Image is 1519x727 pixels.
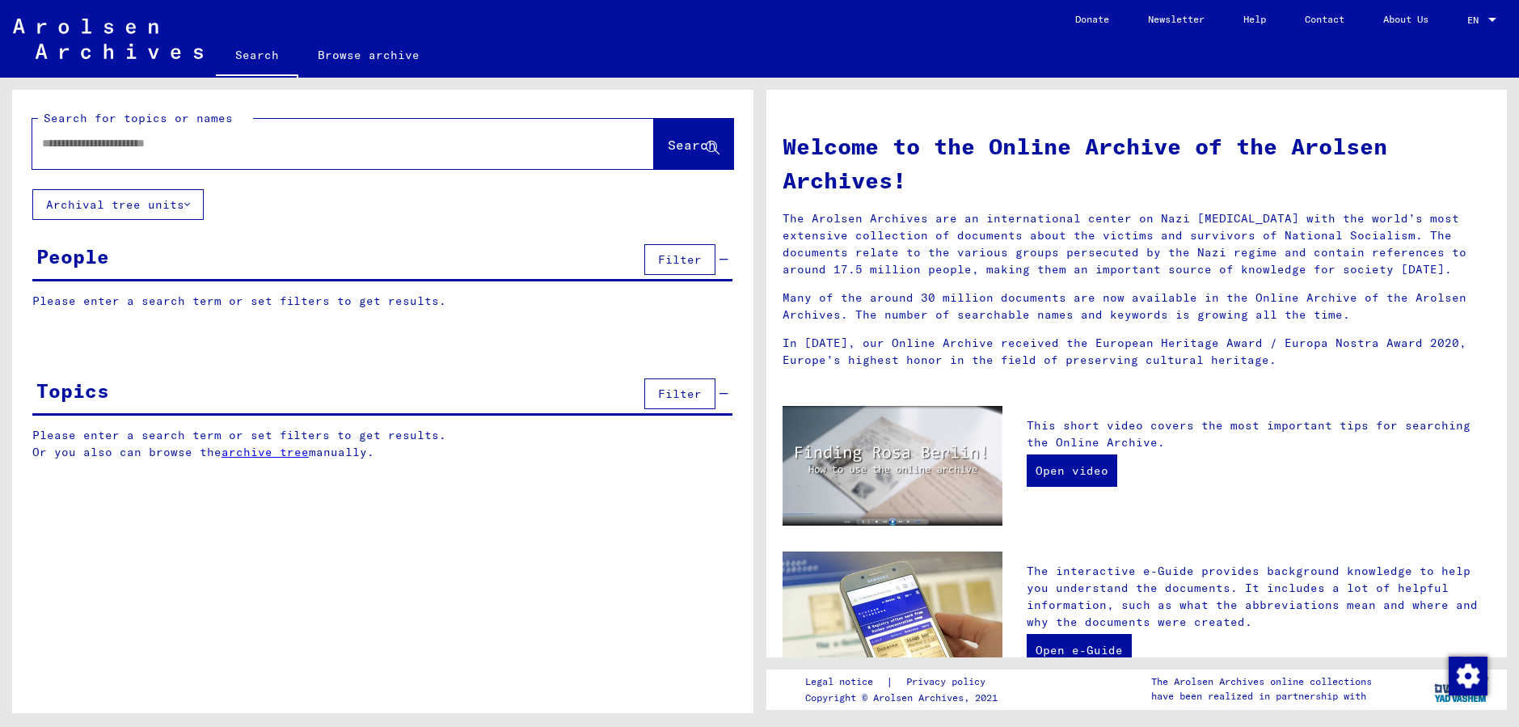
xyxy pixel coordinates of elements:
[222,445,309,459] a: archive tree
[298,36,439,74] a: Browse archive
[668,137,716,153] span: Search
[1027,417,1491,451] p: This short video covers the most important tips for searching the Online Archive.
[644,378,715,409] button: Filter
[1027,454,1117,487] a: Open video
[805,674,1005,691] div: |
[1431,669,1492,709] img: yv_logo.png
[783,210,1492,278] p: The Arolsen Archives are an international center on Nazi [MEDICAL_DATA] with the world’s most ext...
[783,290,1492,323] p: Many of the around 30 million documents are now available in the Online Archive of the Arolsen Ar...
[783,129,1492,197] h1: Welcome to the Online Archive of the Arolsen Archives!
[32,427,733,461] p: Please enter a search term or set filters to get results. Or you also can browse the manually.
[783,406,1002,526] img: video.jpg
[805,691,1005,705] p: Copyright © Arolsen Archives, 2021
[44,111,233,125] mat-label: Search for topics or names
[1449,657,1487,695] img: Zustimmung ändern
[1027,563,1491,631] p: The interactive e-Guide provides background knowledge to help you understand the documents. It in...
[32,189,204,220] button: Archival tree units
[1027,634,1132,666] a: Open e-Guide
[658,387,702,401] span: Filter
[13,19,203,59] img: Arolsen_neg.svg
[32,293,732,310] p: Please enter a search term or set filters to get results.
[654,119,733,169] button: Search
[658,252,702,267] span: Filter
[893,674,1005,691] a: Privacy policy
[36,376,109,405] div: Topics
[1151,689,1372,704] p: have been realized in partnership with
[783,552,1002,699] img: eguide.jpg
[644,244,715,275] button: Filter
[783,335,1492,369] p: In [DATE], our Online Archive received the European Heritage Award / Europa Nostra Award 2020, Eu...
[36,242,109,271] div: People
[216,36,298,78] a: Search
[1448,656,1487,695] div: Zustimmung ändern
[1467,14,1479,26] mat-select-trigger: EN
[805,674,886,691] a: Legal notice
[1151,674,1372,689] p: The Arolsen Archives online collections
